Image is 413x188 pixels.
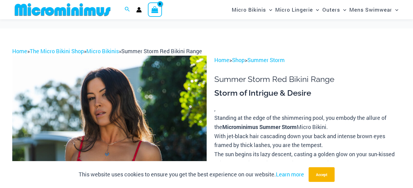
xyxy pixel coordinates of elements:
[348,2,400,17] a: Mens SwimwearMenu ToggleMenu Toggle
[148,2,162,17] a: View Shopping Cart, empty
[12,47,202,55] span: » » »
[214,88,401,98] h3: Storm of Intrigue & Desire
[125,6,130,14] a: Search icon link
[275,2,313,17] span: Micro Lingerie
[229,1,401,18] nav: Site Navigation
[232,56,245,64] a: Shop
[392,2,398,17] span: Menu Toggle
[214,56,229,64] a: Home
[222,123,297,131] b: Microminimus Summer Storm
[309,167,335,182] button: Accept
[214,56,401,65] p: > >
[79,170,304,179] p: This website uses cookies to ensure you get the best experience on our website.
[232,2,266,17] span: Micro Bikinis
[321,2,348,17] a: OutersMenu ToggleMenu Toggle
[12,3,113,17] img: MM SHOP LOGO FLAT
[247,56,285,64] a: Summer Storm
[274,2,321,17] a: Micro LingerieMenu ToggleMenu Toggle
[313,2,319,17] span: Menu Toggle
[322,2,340,17] span: Outers
[214,75,401,84] h1: Summer Storm Red Bikini Range
[340,2,346,17] span: Menu Toggle
[349,2,392,17] span: Mens Swimwear
[266,2,272,17] span: Menu Toggle
[214,88,401,186] div: ,
[214,113,401,186] p: Standing at the edge of the shimmering pool, you embody the allure of the Micro Bikini. With jet-...
[12,47,27,55] a: Home
[121,47,202,55] span: Summer Storm Red Bikini Range
[276,171,304,178] a: Learn more
[30,47,84,55] a: The Micro Bikini Shop
[86,47,119,55] a: Micro Bikinis
[230,2,274,17] a: Micro BikinisMenu ToggleMenu Toggle
[136,7,142,13] a: Account icon link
